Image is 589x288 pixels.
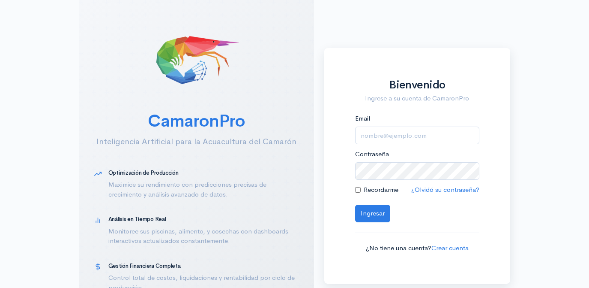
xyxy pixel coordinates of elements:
[108,170,299,176] h5: Optimización de Producción
[94,136,299,148] p: Inteligencia Artificial para la Acuacultura del Camarón
[108,216,299,222] h5: Análisis en Tiempo Real
[355,127,479,144] input: nombre@ejemplo.com
[355,205,390,222] button: Ingresar
[153,15,239,101] img: CamaronPro Logo
[355,243,479,253] p: ¿No tiene una cuenta?
[108,180,299,199] p: Maximice su rendimiento con predicciones precisas de crecimiento y análisis avanzado de datos.
[364,185,398,195] label: Recordarme
[431,244,469,252] a: Crear cuenta
[355,149,389,159] label: Contraseña
[108,263,299,269] h5: Gestión Financiera Completa
[94,112,299,130] h2: CamaronPro
[108,227,299,246] p: Monitoree sus piscinas, alimento, y cosechas con dashboards interactivos actualizados constanteme...
[355,114,370,124] label: Email
[355,94,479,103] p: Ingrese a su cuenta de CamaronPro
[355,79,479,91] h1: Bienvenido
[411,185,479,194] a: ¿Olvidó su contraseña?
